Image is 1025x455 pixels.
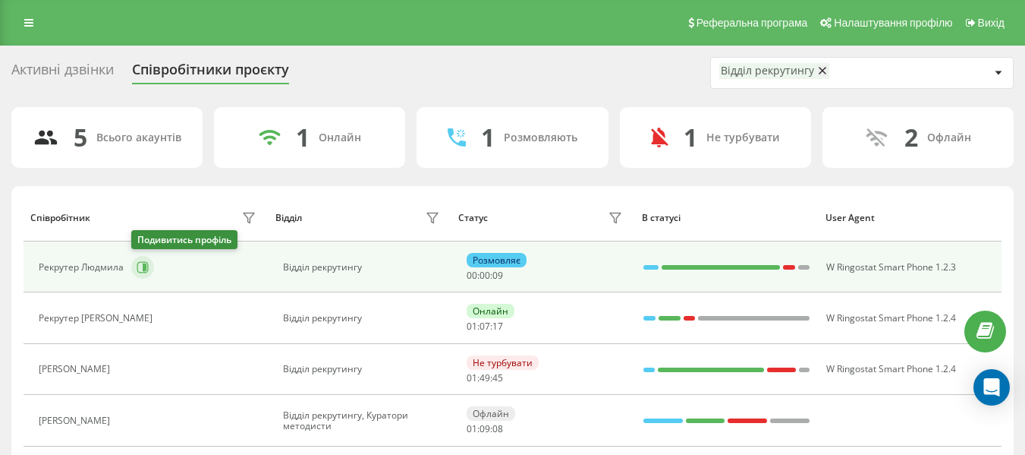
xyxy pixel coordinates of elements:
div: 5 [74,123,87,152]
div: Відділ [275,213,302,223]
div: : : [467,424,503,434]
div: Відділ рекрутингу [721,65,814,77]
div: Онлайн [467,304,514,318]
span: 01 [467,371,477,384]
div: 1 [296,123,310,152]
div: Співробітник [30,213,90,223]
div: 1 [684,123,697,152]
div: : : [467,373,503,384]
div: 2 [904,123,918,152]
div: [PERSON_NAME] [39,364,114,374]
div: Статус [458,213,488,223]
div: Рекрутер Людмила [39,262,127,273]
div: Не турбувати [706,131,780,144]
span: 17 [492,320,503,333]
span: 00 [467,269,477,282]
span: W Ringostat Smart Phone 1.2.3 [826,261,956,273]
span: Налаштування профілю [834,17,952,29]
div: Відділ рекрутингу, Куратори методисти [283,410,443,432]
div: Розмовляє [467,253,527,267]
div: Активні дзвінки [11,62,114,85]
div: Рекрутер [PERSON_NAME] [39,313,156,324]
div: Відділ рекрутингу [283,262,443,273]
span: 08 [492,422,503,435]
div: Open Intercom Messenger [973,369,1010,406]
div: Всього акаунтів [96,131,181,144]
div: Не турбувати [467,355,539,370]
div: : : [467,321,503,332]
span: 00 [479,269,490,282]
div: Подивитись профіль [131,230,237,249]
div: [PERSON_NAME] [39,416,114,426]
div: User Agent [825,213,995,223]
span: W Ringostat Smart Phone 1.2.4 [826,362,956,375]
span: 01 [467,320,477,333]
span: 49 [479,371,490,384]
div: Офлайн [927,131,971,144]
div: : : [467,270,503,281]
div: Розмовляють [504,131,577,144]
div: Відділ рекрутингу [283,313,443,324]
span: 09 [492,269,503,282]
span: 45 [492,371,503,384]
div: Офлайн [467,406,515,421]
div: Відділ рекрутингу [283,364,443,374]
div: Співробітники проєкту [132,62,289,85]
span: 09 [479,422,490,435]
span: 07 [479,320,490,333]
span: Вихід [978,17,1005,29]
span: W Ringostat Smart Phone 1.2.4 [826,311,956,324]
div: В статусі [642,213,811,223]
div: 1 [481,123,495,152]
span: 01 [467,422,477,435]
div: Онлайн [319,131,361,144]
span: Реферальна програма [696,17,808,29]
